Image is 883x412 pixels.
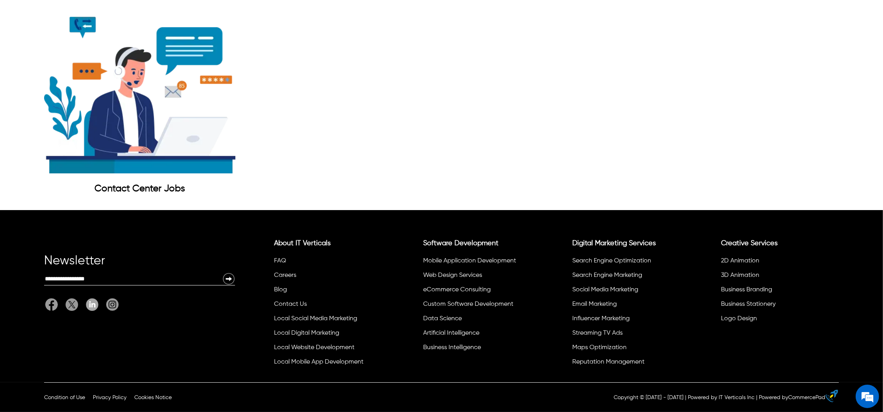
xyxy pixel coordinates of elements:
[572,240,656,247] a: Digital Marketing Services
[720,284,835,298] li: Business Branding
[274,287,287,293] a: Blog
[572,301,617,307] a: Email Marketing
[102,298,119,311] a: It Verticals Instagram
[274,240,331,247] a: About IT Verticals
[572,258,651,264] a: Search Engine Optimization
[571,298,686,313] li: Email Marketing
[721,301,776,307] a: Business Stationery
[572,272,642,278] a: Search Engine Marketing
[223,273,235,285] img: Newsletter Submit
[827,390,838,405] a: eCommerce builder by CommercePad
[273,298,388,313] li: Contact Us
[759,394,825,401] div: Powered by
[45,298,62,311] a: Facebook
[423,316,462,322] a: Data Science
[423,344,481,351] a: Business Intelligence
[756,394,757,401] div: |
[422,298,537,313] li: Custom Software Development
[423,258,516,264] a: Mobile Application Development
[788,395,825,400] a: CommercePad
[422,255,537,269] li: Mobile Application Development
[572,330,623,336] a: Streaming TV Ads
[826,390,838,402] img: eCommerce builder by CommercePad
[422,342,537,356] li: Business Intelligence
[273,284,388,298] li: Blog
[721,240,778,247] a: Creative Services
[106,298,119,311] img: It Verticals Instagram
[720,298,835,313] li: Business Stationery
[572,344,627,351] a: Maps Optimization
[82,298,102,311] a: Linkedin
[571,313,686,327] li: Influencer Marketing
[423,240,498,247] a: Software Development
[45,298,58,311] img: Facebook
[93,395,126,400] a: Privacy Policy
[422,327,537,342] li: Artificial Intelligence
[274,344,354,351] a: Local Website Development
[614,394,755,401] p: Copyright © [DATE] - [DATE] | Powered by IT Verticals Inc
[721,272,759,278] a: 3D Animation
[422,313,537,327] li: Data Science
[134,395,172,400] a: Cookies Notice
[423,330,479,336] a: Artificial Intelligence
[720,269,835,284] li: 3D Animation
[44,395,85,400] a: Condition of Use
[274,272,296,278] a: Careers
[273,342,388,356] li: Local Website Development
[571,284,686,298] li: Social Media Marketing
[273,255,388,269] li: FAQ
[273,269,388,284] li: Careers
[571,356,686,371] li: Reputation Management
[721,258,759,264] a: 2D Animation
[422,269,537,284] li: Web Design Services
[720,255,835,269] li: 2D Animation
[571,269,686,284] li: Search Engine Marketing
[571,342,686,356] li: Maps Optimization
[572,287,638,293] a: Social Media Marketing
[274,359,363,365] a: Local Mobile App Development
[273,327,388,342] li: Local Digital Marketing
[423,272,482,278] a: Web Design Services
[44,257,235,273] div: Newsletter
[86,298,98,310] img: Linkedin
[571,255,686,269] li: Search Engine Optimization
[274,316,357,322] a: Local Social Media Marketing
[274,301,307,307] a: Contact Us
[422,284,537,298] li: eCommerce Consulting
[720,313,835,327] li: Logo Design
[44,183,235,194] div: Contact Center Jobs
[721,316,757,322] a: Logo Design
[273,356,388,371] li: Local Mobile App Development
[66,298,78,311] img: Twitter
[423,287,491,293] a: eCommerce Consulting
[423,301,513,307] a: Custom Software Development
[62,298,82,311] a: Twitter
[572,316,630,322] a: Influencer Marketing
[572,359,644,365] a: Reputation Management
[571,327,686,342] li: Streaming TV Ads
[274,330,339,336] a: Local Digital Marketing
[273,313,388,327] li: Local Social Media Marketing
[274,258,286,264] a: FAQ
[721,287,772,293] a: Business Branding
